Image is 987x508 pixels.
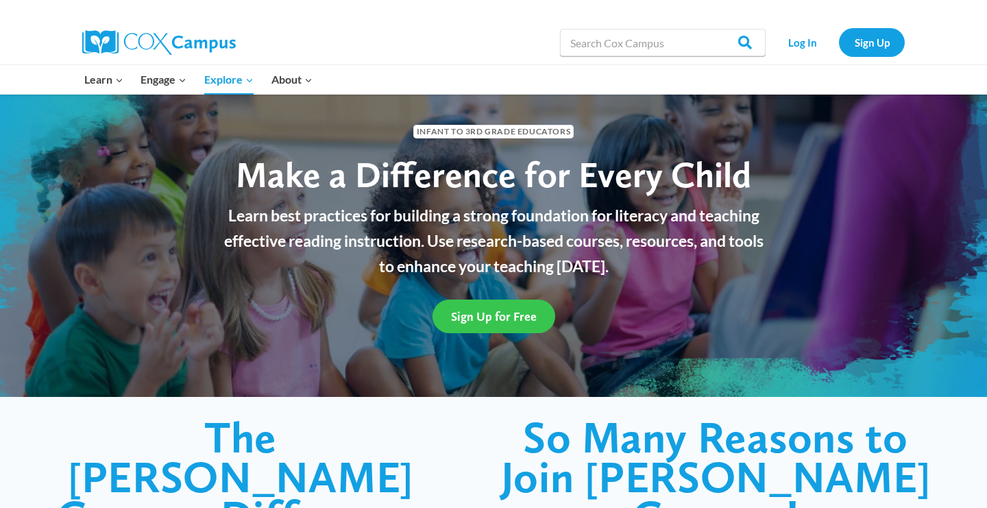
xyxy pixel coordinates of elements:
[839,28,905,56] a: Sign Up
[195,65,263,94] button: Child menu of Explore
[75,65,132,94] button: Child menu of Learn
[75,65,321,94] nav: Primary Navigation
[560,29,766,56] input: Search Cox Campus
[236,153,751,196] span: Make a Difference for Every Child
[432,300,555,333] a: Sign Up for Free
[413,125,574,138] span: Infant to 3rd Grade Educators
[451,309,537,324] span: Sign Up for Free
[772,28,832,56] a: Log In
[82,30,236,55] img: Cox Campus
[132,65,196,94] button: Child menu of Engage
[772,28,905,56] nav: Secondary Navigation
[216,203,771,278] p: Learn best practices for building a strong foundation for literacy and teaching effective reading...
[263,65,321,94] button: Child menu of About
